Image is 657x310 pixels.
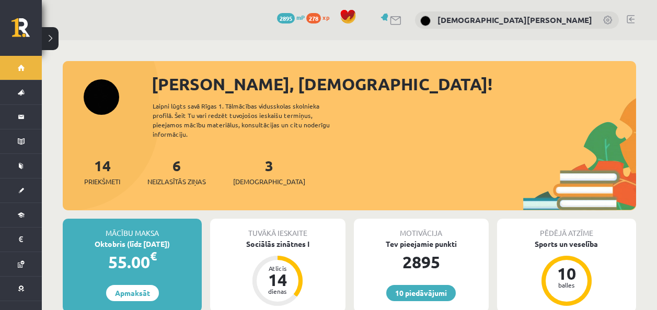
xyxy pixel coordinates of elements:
[84,176,120,187] span: Priekšmeti
[497,239,636,307] a: Sports un veselība 10 balles
[277,13,295,23] span: 2895
[106,285,159,301] a: Apmaksāt
[210,239,345,307] a: Sociālās zinātnes I Atlicis 14 dienas
[354,249,489,275] div: 2895
[210,239,345,249] div: Sociālās zinātnes I
[84,156,120,187] a: 14Priekšmeti
[386,285,456,301] a: 10 piedāvājumi
[437,15,592,25] a: [DEMOGRAPHIC_DATA][PERSON_NAME]
[63,249,202,275] div: 55.00
[63,239,202,249] div: Oktobris (līdz [DATE])
[147,156,206,187] a: 6Neizlasītās ziņas
[262,271,293,288] div: 14
[152,71,636,97] div: [PERSON_NAME], [DEMOGRAPHIC_DATA]!
[551,265,582,282] div: 10
[150,248,157,264] span: €
[262,288,293,294] div: dienas
[354,239,489,249] div: Tev pieejamie punkti
[233,176,305,187] span: [DEMOGRAPHIC_DATA]
[233,156,305,187] a: 3[DEMOGRAPHIC_DATA]
[551,282,582,288] div: balles
[11,18,42,44] a: Rīgas 1. Tālmācības vidusskola
[306,13,335,21] a: 278 xp
[497,219,636,239] div: Pēdējā atzīme
[262,265,293,271] div: Atlicis
[210,219,345,239] div: Tuvākā ieskaite
[354,219,489,239] div: Motivācija
[306,13,321,23] span: 278
[63,219,202,239] div: Mācību maksa
[277,13,305,21] a: 2895 mP
[322,13,329,21] span: xp
[497,239,636,249] div: Sports un veselība
[153,101,348,139] div: Laipni lūgts savā Rīgas 1. Tālmācības vidusskolas skolnieka profilā. Šeit Tu vari redzēt tuvojošo...
[296,13,305,21] span: mP
[420,16,431,26] img: Kristiāna Hofmane
[147,176,206,187] span: Neizlasītās ziņas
